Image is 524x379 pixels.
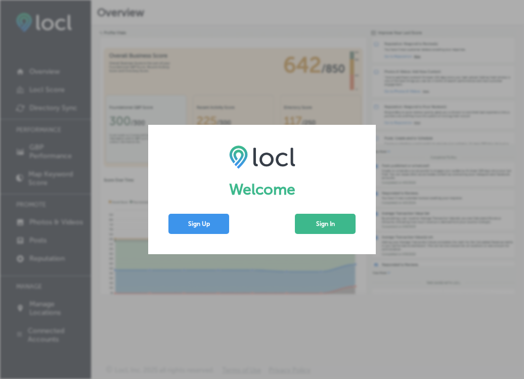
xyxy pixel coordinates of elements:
h1: Welcome [168,180,356,199]
img: LOCL logo [229,145,295,168]
button: Sign In [295,214,356,234]
button: Sign Up [168,214,229,234]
